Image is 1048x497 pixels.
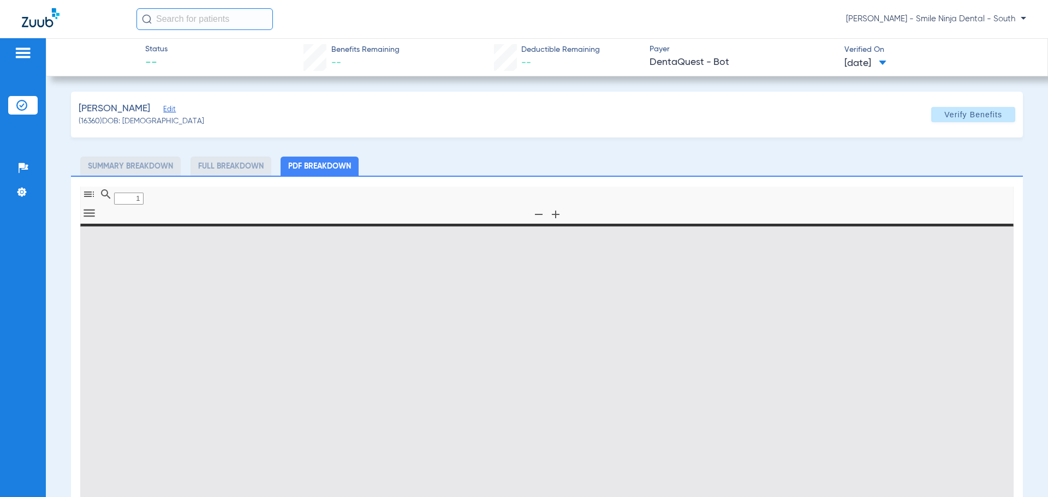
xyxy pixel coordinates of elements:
li: Full Breakdown [190,157,271,176]
span: Deductible Remaining [521,44,600,56]
span: Edit [163,105,173,116]
input: Search for patients [136,8,273,30]
span: [DATE] [844,57,886,70]
span: Benefits Remaining [331,44,400,56]
img: hamburger-icon [14,46,32,59]
img: Search Icon [142,14,152,24]
button: Find in Document [97,187,115,202]
pdf-shy-button: Zoom Out [530,214,547,223]
button: Tools [80,207,98,221]
li: Summary Breakdown [80,157,181,176]
svg: Tools [82,206,97,220]
pdf-shy-button: Zoom In [547,214,564,223]
span: [PERSON_NAME] [79,102,150,116]
img: Zuub Logo [22,8,59,27]
button: Zoom Out [529,207,548,223]
input: Page [114,193,144,205]
span: [PERSON_NAME] - Smile Ninja Dental - South [846,14,1026,25]
button: Toggle Sidebar [80,187,98,202]
pdf-shy-button: Toggle Sidebar [80,194,97,202]
span: DentaQuest - Bot [650,56,835,69]
span: -- [145,56,168,71]
span: (16360) DOB: [DEMOGRAPHIC_DATA] [79,116,204,127]
span: Verified On [844,44,1030,56]
span: -- [331,58,341,68]
span: Verify Benefits [944,110,1002,119]
button: Verify Benefits [931,107,1015,122]
span: Status [145,44,168,55]
button: Zoom In [546,207,565,223]
span: Payer [650,44,835,55]
pdf-shy-button: Find in Document [97,194,114,202]
span: -- [521,58,531,68]
li: PDF Breakdown [281,157,359,176]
